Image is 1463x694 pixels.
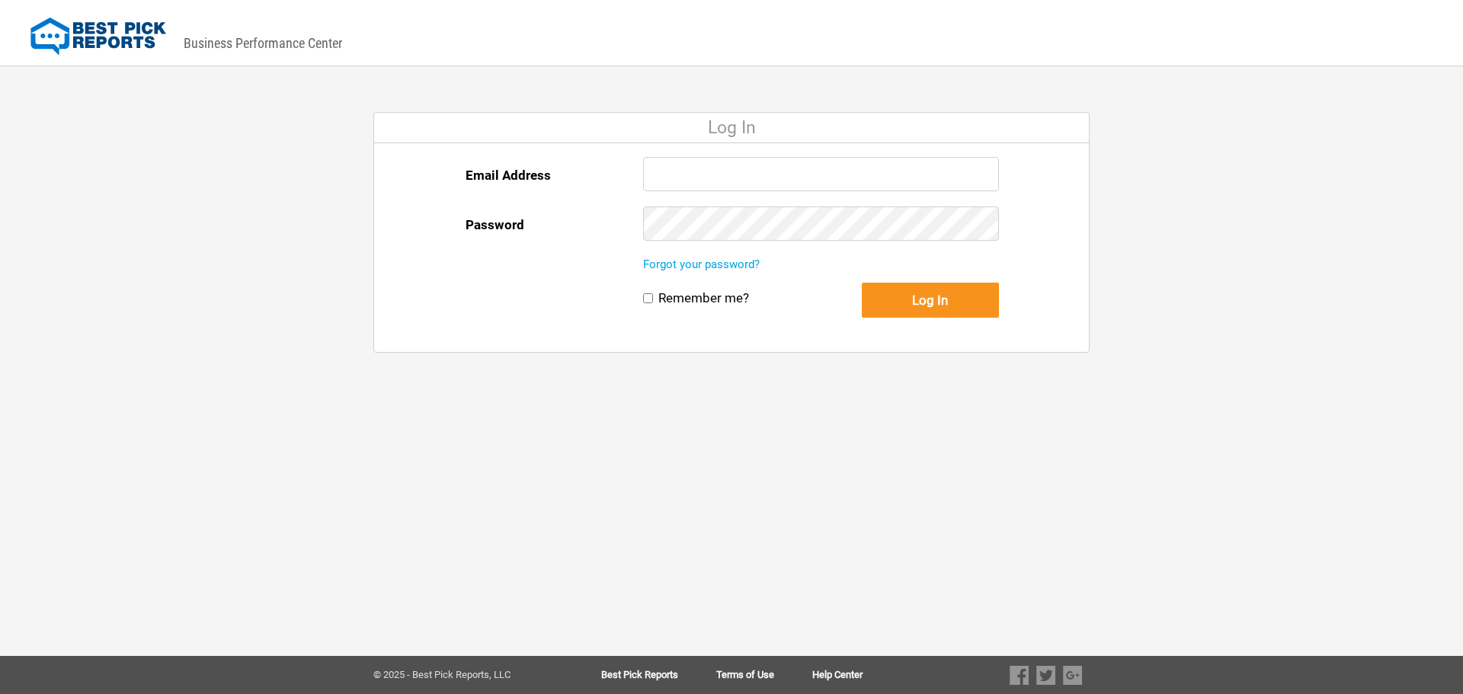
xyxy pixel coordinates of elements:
label: Password [466,206,524,243]
label: Remember me? [658,290,749,306]
a: Help Center [812,670,863,680]
a: Forgot your password? [643,257,760,271]
a: Best Pick Reports [601,670,716,680]
img: Best Pick Reports Logo [30,18,166,56]
div: Log In [374,113,1089,143]
a: Terms of Use [716,670,812,680]
button: Log In [862,283,999,318]
label: Email Address [466,157,551,193]
div: © 2025 - Best Pick Reports, LLC [373,670,552,680]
